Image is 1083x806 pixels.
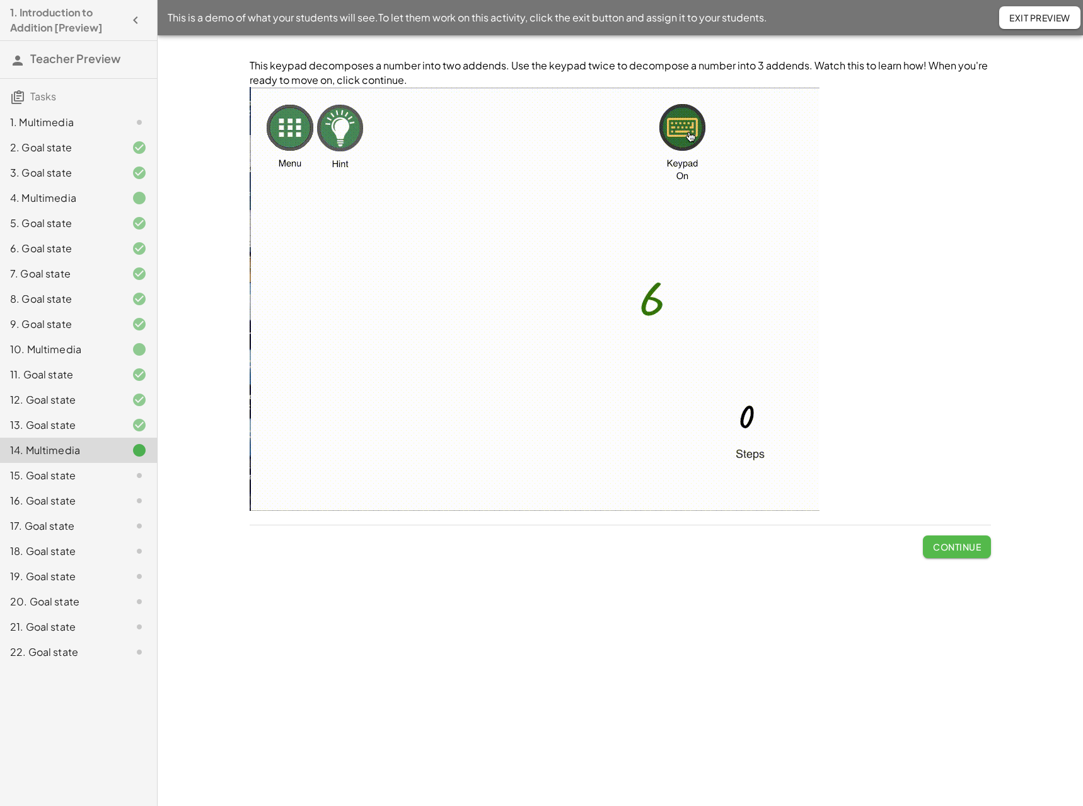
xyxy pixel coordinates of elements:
div: 21. Goal state [10,619,112,634]
div: 5. Goal state [10,216,112,231]
i: Task finished. [132,443,147,458]
i: Task finished and correct. [132,291,147,307]
div: 17. Goal state [10,518,112,534]
i: Task not started. [132,518,147,534]
div: 18. Goal state [10,544,112,559]
div: 1. Multimedia [10,115,112,130]
i: Task not started. [132,493,147,508]
i: Task finished and correct. [132,216,147,231]
div: 19. Goal state [10,569,112,584]
div: 9. Goal state [10,317,112,332]
i: Task finished. [132,190,147,206]
div: 3. Goal state [10,165,112,180]
i: Task finished and correct. [132,140,147,155]
i: Task not started. [132,544,147,559]
h4: 1. Introduction to Addition [Preview] [10,5,124,35]
i: Task finished. [132,342,147,357]
span: This is a demo of what your students will see. To let them work on this activity, click the exit ... [168,10,767,25]
div: 20. Goal state [10,594,112,609]
span: This keypad decomposes a number into two addends. Use the keypad twice to decompose a number into... [250,59,990,86]
div: 10. Multimedia [10,342,112,357]
div: 12. Goal state [10,392,112,407]
button: Continue [923,535,991,558]
div: 15. Goal state [10,468,112,483]
div: 2. Goal state [10,140,112,155]
i: Task finished and correct. [132,266,147,281]
i: Task not started. [132,619,147,634]
div: 11. Goal state [10,367,112,382]
div: 16. Goal state [10,493,112,508]
div: 6. Goal state [10,241,112,256]
div: 7. Goal state [10,266,112,281]
i: Task finished and correct. [132,367,147,382]
div: 8. Goal state [10,291,112,307]
div: 22. Goal state [10,645,112,660]
div: 4. Multimedia [10,190,112,206]
i: Task finished and correct. [132,317,147,332]
span: Teacher Preview [30,51,120,66]
i: Task not started. [132,594,147,609]
button: Exit Preview [999,6,1080,29]
i: Task finished and correct. [132,165,147,180]
i: Task not started. [132,569,147,584]
i: Task not started. [132,468,147,483]
span: Tasks [30,90,56,103]
i: Task not started. [132,115,147,130]
div: 13. Goal state [10,418,112,433]
span: Continue [933,541,981,552]
div: 14. Multimedia [10,443,112,458]
i: Task finished and correct. [132,392,147,407]
span: Exit Preview [1009,12,1070,23]
img: 62e0a056f7b93afce455b7942916766d03f1d985db37bddfbf7abdffe2047780.gif [250,87,819,511]
i: Task not started. [132,645,147,660]
i: Task finished and correct. [132,418,147,433]
i: Task finished and correct. [132,241,147,256]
